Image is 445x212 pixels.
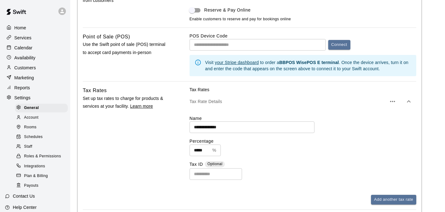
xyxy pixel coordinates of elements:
[15,113,68,122] div: Account
[24,144,32,150] span: Staff
[15,181,70,190] a: Payouts
[328,40,350,50] button: Connect
[24,134,43,140] span: Schedules
[204,7,251,13] span: Reserve & Pay Online
[190,115,416,121] label: Name
[130,104,153,109] a: Learn more
[83,33,130,41] h6: Point of Sale (POS)
[15,123,70,132] a: Rooms
[15,162,68,171] div: Integrations
[83,86,107,95] h6: Tax Rates
[205,57,411,74] div: Visit to order a . Once the device arrives, turn it on and enter the code that appears on the scr...
[24,124,37,131] span: Rooms
[15,142,70,152] a: Staff
[15,132,70,142] a: Schedules
[5,53,65,62] a: Availability
[15,152,68,161] div: Roles & Permissions
[24,153,61,160] span: Roles & Permissions
[24,105,39,111] span: General
[15,133,68,141] div: Schedules
[371,195,416,205] button: Add another tax rate
[190,138,416,144] label: Percentage
[14,35,32,41] p: Services
[15,171,70,181] a: Plan & Billing
[5,33,65,42] a: Services
[24,163,45,170] span: Integrations
[15,152,70,161] a: Roles & Permissions
[190,161,203,168] label: Tax ID
[215,60,259,65] a: your Stripe dashboard
[14,25,26,31] p: Home
[15,103,70,113] a: General
[15,113,70,122] a: Account
[207,162,222,166] span: Optional
[190,17,291,21] span: Enable customers to reserve and pay for bookings online
[15,161,70,171] a: Integrations
[5,73,65,82] a: Marketing
[5,83,65,92] a: Reports
[15,123,68,132] div: Rooms
[212,147,216,154] p: %
[24,173,48,179] span: Plan & Billing
[5,43,65,52] a: Calendar
[14,85,30,91] p: Reports
[5,63,65,72] a: Customers
[14,55,36,61] p: Availability
[14,45,32,51] p: Calendar
[15,181,68,190] div: Payouts
[13,204,37,210] p: Help Center
[83,95,170,110] p: Set up tax rates to charge for products & services at your facility.
[190,98,386,105] p: Tax Rate Details
[24,183,38,189] span: Payouts
[190,33,228,38] label: POS Device Code
[15,142,68,151] div: Staff
[5,23,65,32] a: Home
[83,41,170,56] p: Use the Swift point of sale (POS) terminal to accept card payments in-person
[14,65,36,71] p: Customers
[13,193,35,199] p: Contact Us
[5,93,65,102] a: Settings
[15,172,68,180] div: Plan & Billing
[279,60,339,65] b: BBPOS WisePOS E terminal
[190,86,416,93] p: Tax Rates
[14,75,34,81] p: Marketing
[24,115,38,121] span: Account
[15,104,68,112] div: General
[190,93,416,110] div: Tax Rate Details
[14,95,31,101] p: Settings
